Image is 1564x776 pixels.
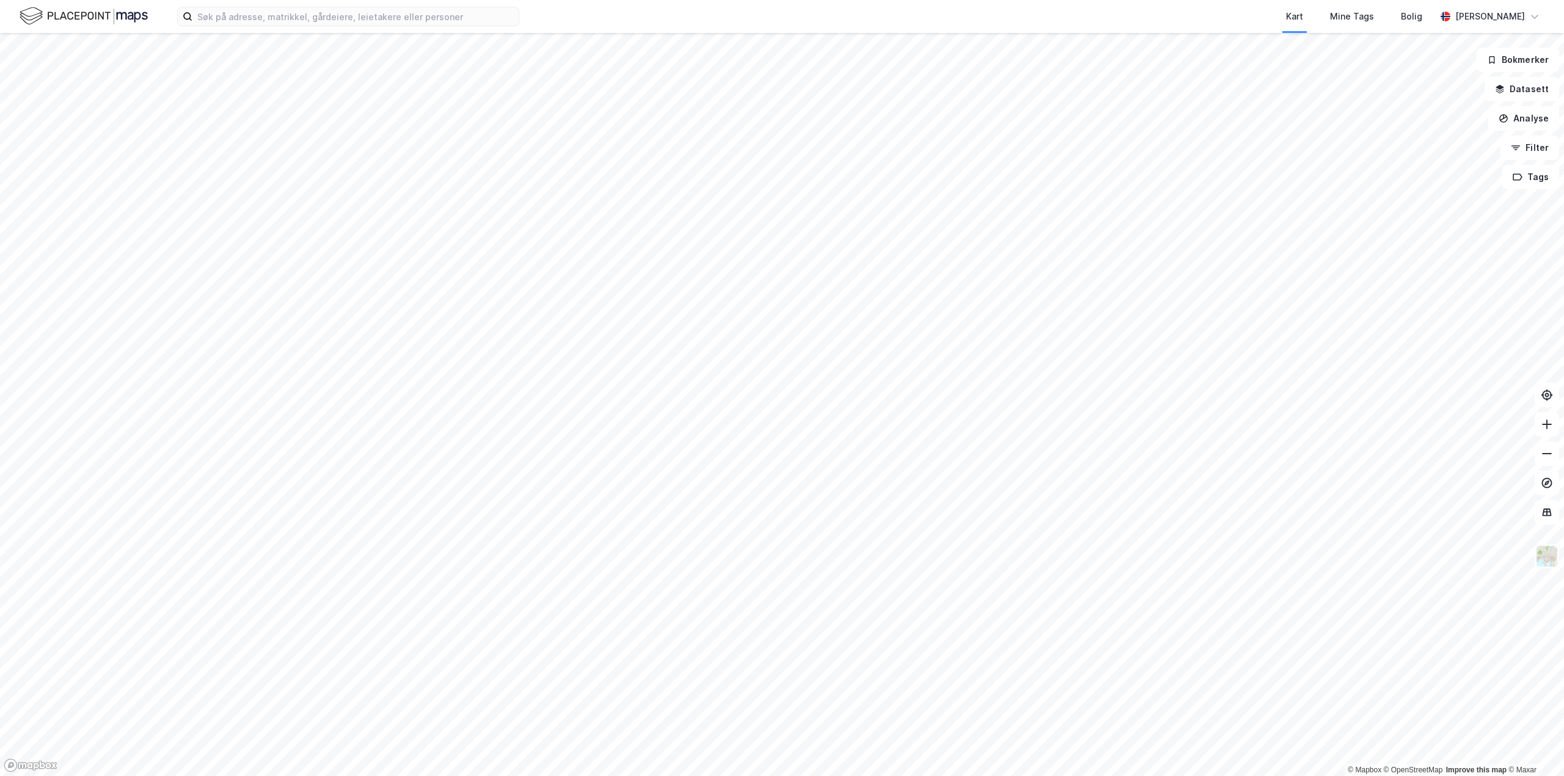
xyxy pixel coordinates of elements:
[20,5,148,27] img: logo.f888ab2527a4732fd821a326f86c7f29.svg
[192,7,519,26] input: Søk på adresse, matrikkel, gårdeiere, leietakere eller personer
[1503,717,1564,776] iframe: Chat Widget
[1401,9,1422,24] div: Bolig
[1330,9,1374,24] div: Mine Tags
[1286,9,1303,24] div: Kart
[1455,9,1525,24] div: [PERSON_NAME]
